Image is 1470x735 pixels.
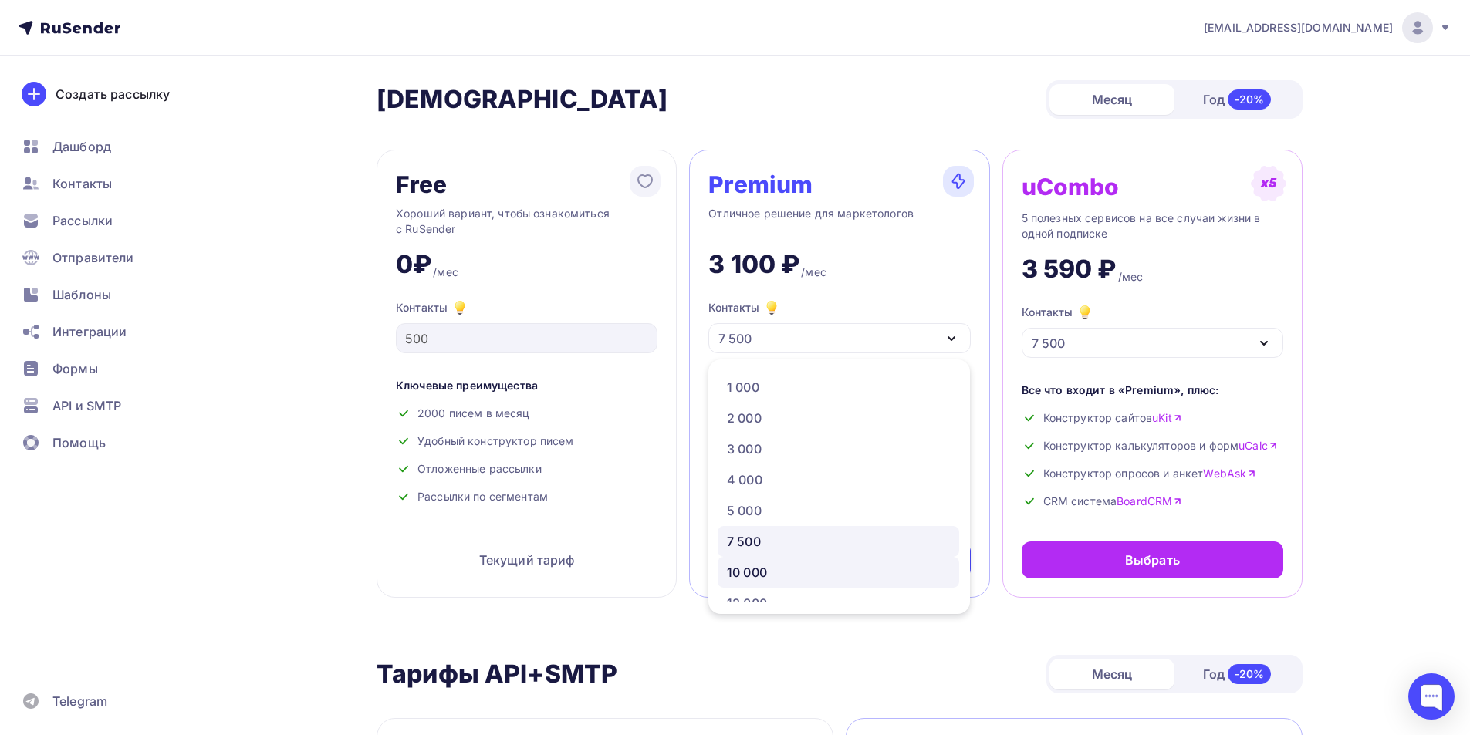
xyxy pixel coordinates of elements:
[727,440,762,458] div: 3 000
[727,532,761,551] div: 7 500
[708,359,970,614] ul: Контакты 7 500
[1204,12,1451,43] a: [EMAIL_ADDRESS][DOMAIN_NAME]
[1022,254,1117,285] div: 3 590 ₽
[52,211,113,230] span: Рассылки
[1174,658,1299,690] div: Год
[12,168,196,199] a: Контакты
[52,692,107,710] span: Telegram
[1022,174,1120,199] div: uCombo
[396,249,431,280] div: 0₽
[727,378,759,396] div: 1 000
[12,353,196,384] a: Формы
[708,172,813,197] div: Premium
[12,242,196,273] a: Отправители
[1022,383,1283,398] div: Все что входит в «Premium», плюс:
[396,172,448,197] div: Free
[396,298,657,317] div: Контакты
[727,470,762,489] div: 4 000
[708,298,970,353] button: Контакты 7 500
[12,279,196,310] a: Шаблоны
[708,298,781,317] div: Контакты
[1174,83,1299,116] div: Год
[727,409,762,427] div: 2 000
[1022,211,1283,241] div: 5 полезных сервисов на все случаи жизни в одной подписке
[52,248,134,267] span: Отправители
[1228,89,1272,110] div: -20%
[727,563,767,582] div: 10 000
[52,322,127,341] span: Интеграции
[1049,659,1174,689] div: Месяц
[377,84,668,115] h2: [DEMOGRAPHIC_DATA]
[1204,20,1393,35] span: [EMAIL_ADDRESS][DOMAIN_NAME]
[396,406,657,421] div: 2000 писем в месяц
[52,433,106,452] span: Помощь
[1125,551,1180,569] div: Выбрать
[396,489,657,504] div: Рассылки по сегментам
[1117,494,1182,509] a: BoardCRM
[433,265,458,280] div: /мес
[1032,334,1065,352] div: 7 500
[801,265,826,280] div: /мес
[396,206,657,237] div: Хороший вариант, чтобы ознакомиться с RuSender
[1043,494,1183,509] span: CRM система
[1152,410,1182,426] a: uKit
[396,378,657,393] div: Ключевые преимущества
[52,396,121,415] span: API и SMTP
[52,285,111,304] span: Шаблоны
[1043,410,1182,426] span: Конструктор сайтов
[52,359,98,378] span: Формы
[1049,84,1174,115] div: Месяц
[1043,438,1278,453] span: Конструктор калькуляторов и форм
[396,461,657,477] div: Отложенные рассылки
[727,501,762,520] div: 5 000
[56,85,170,103] div: Создать рассылку
[12,131,196,162] a: Дашборд
[1022,303,1094,322] div: Контакты
[1043,466,1257,481] span: Конструктор опросов и анкет
[718,329,752,348] div: 7 500
[1022,303,1283,358] button: Контакты 7 500
[396,541,657,578] div: Текущий тариф
[1239,438,1278,453] a: uCalc
[727,594,767,612] div: 13 000
[52,137,111,156] span: Дашборд
[708,249,799,280] div: 3 100 ₽
[396,433,657,449] div: Удобный конструктор писем
[377,659,617,689] h2: Тарифы API+SMTP
[1203,466,1256,481] a: WebAsk
[1228,664,1272,684] div: -20%
[12,205,196,236] a: Рассылки
[1118,269,1144,285] div: /мес
[52,174,112,193] span: Контакты
[708,206,970,237] div: Отличное решение для маркетологов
